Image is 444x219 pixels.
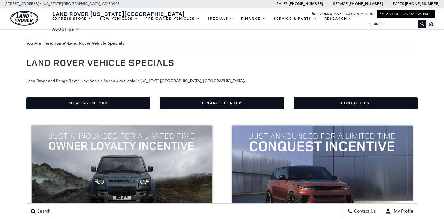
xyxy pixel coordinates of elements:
a: Home [53,41,65,46]
input: Search [365,20,426,28]
a: Research [321,13,356,24]
nav: Main Navigation [49,13,365,35]
a: Service & Parts [270,13,321,24]
span: Contact Us [352,209,376,214]
span: Parts [393,2,404,6]
a: Land Rover [US_STATE][GEOGRAPHIC_DATA] [49,10,189,18]
span: > [53,41,124,46]
a: New Vehicles [96,13,142,24]
a: Contact Us [294,97,418,109]
a: Specials [204,13,237,24]
div: Breadcrumbs [26,39,418,48]
img: Land Rover [10,11,38,26]
a: New Inventory [26,97,150,109]
a: EXPRESS STORE [49,13,96,24]
span: Search [36,209,51,214]
a: Pre-Owned Vehicles [142,13,204,24]
a: [STREET_ADDRESS] • [US_STATE][GEOGRAPHIC_DATA], CO 80905 [5,2,120,6]
span: You Are Here: [26,39,418,48]
a: land-rover [10,11,38,26]
a: [PHONE_NUMBER] [405,1,439,6]
a: Contact Us [346,12,373,16]
button: user-profile-menu [380,204,418,219]
a: About Us [49,24,84,35]
span: Service [333,2,347,6]
a: [PHONE_NUMBER] [349,1,383,6]
span: Land Rover [US_STATE][GEOGRAPHIC_DATA] [52,10,185,18]
a: [PHONE_NUMBER] [289,1,323,6]
a: Visit Our Jaguar Website [380,12,432,16]
a: Finance Center [160,97,284,109]
span: Sales [277,2,288,6]
a: Finance [237,13,270,24]
h1: Land Rover Vehicle Specials [26,57,418,68]
span: My Profile [391,209,413,214]
a: Hours & Map [312,12,341,16]
strong: Land Rover Vehicle Specials [68,40,124,46]
p: Land Rover and Range Rover New Vehicle Specials available in [US_STATE][GEOGRAPHIC_DATA], [GEOGRA... [26,71,418,84]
